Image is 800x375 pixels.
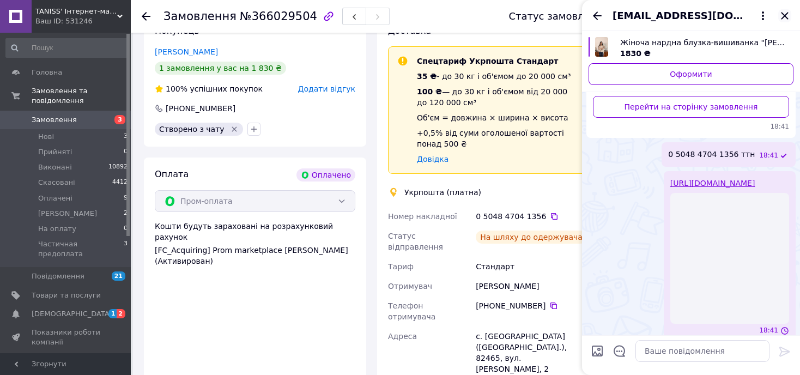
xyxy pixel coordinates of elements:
[388,262,414,271] span: Тариф
[35,16,131,26] div: Ваш ID: 531246
[155,245,355,267] div: [FC_Acquiring] Prom marketplace [PERSON_NAME] (Активирован)
[32,86,131,106] span: Замовлення та повідомлення
[124,239,128,259] span: 3
[476,211,589,222] div: 0 5048 4704 1356
[759,326,778,335] span: 18:41 12.10.2025
[417,86,579,108] div: — до 30 кг і об'ємом від 20 000 до 120 000 см³
[38,209,97,219] span: [PERSON_NAME]
[112,271,125,281] span: 21
[163,10,237,23] span: Замовлення
[388,212,457,221] span: Номер накладної
[417,128,579,149] div: +0,5% від суми оголошеної вартості понад 500 ₴
[474,257,591,276] div: Стандарт
[32,309,112,319] span: [DEMOGRAPHIC_DATA]
[778,9,791,22] button: Закрити
[159,125,225,134] span: Створено з чату
[38,162,72,172] span: Виконані
[117,309,125,318] span: 2
[417,72,437,81] span: 35 ₴
[38,147,72,157] span: Прийняті
[388,301,435,321] span: Телефон отримувача
[417,112,579,123] div: Об'єм = довжина × ширина × висота
[417,57,558,65] span: Спецтариф Укрпошта Стандарт
[108,309,117,318] span: 1
[591,9,604,22] button: Назад
[5,38,129,58] input: Пошук
[476,231,587,244] div: На шляху до одержувача
[593,122,789,131] span: 18:41 12.10.2025
[670,179,755,187] a: [URL][DOMAIN_NAME]
[38,178,75,187] span: Скасовані
[668,149,755,160] span: 0 5048 4704 1356 ттн
[620,37,785,48] span: Жіноча нардна блузка-вишиванка "[PERSON_NAME]", вишивка гладь, р. S (42-44), M(46), L(48), XL(50)...
[32,271,84,281] span: Повідомлення
[476,300,589,311] div: [PHONE_NUMBER]
[508,11,609,22] div: Статус замовлення
[155,47,218,56] a: [PERSON_NAME]
[32,328,101,347] span: Показники роботи компанії
[35,7,117,16] span: TANISS' Інтернет-магазин
[114,115,125,124] span: 3
[620,49,651,58] span: 1830 ₴
[38,239,124,259] span: Частичная предоплата
[759,151,778,160] span: 18:41 12.10.2025
[38,132,54,142] span: Нові
[124,147,128,157] span: 0
[613,9,748,23] span: [EMAIL_ADDRESS][DOMAIN_NAME]
[112,178,128,187] span: 4412
[32,291,101,300] span: Товари та послуги
[165,103,237,114] div: [PHONE_NUMBER]
[417,155,449,164] a: Довідка
[388,26,431,36] span: Доставка
[298,84,355,93] span: Додати відгук
[589,63,793,85] a: Оформити
[155,221,355,267] div: Кошти будуть зараховані на розрахунковий рахунок
[595,37,608,57] img: 6787593869_w640_h640_zhenskaya-nardnaya-bluzka-vyshivanka.jpg
[593,96,789,118] a: Перейти на сторінку замовлення
[32,115,77,125] span: Замовлення
[32,68,62,77] span: Головна
[166,84,187,93] span: 100%
[417,71,579,82] div: - до 30 кг і об'ємом до 20 000 см³
[124,209,128,219] span: 2
[124,224,128,234] span: 0
[124,132,128,142] span: 3
[240,10,317,23] span: №366029504
[474,276,591,296] div: [PERSON_NAME]
[38,193,72,203] span: Оплачені
[230,125,239,134] svg: Видалити мітку
[613,344,627,358] button: Відкрити шаблони відповідей
[124,193,128,203] span: 9
[417,87,442,96] span: 100 ₴
[388,232,443,251] span: Статус відправлення
[613,9,769,23] button: [EMAIL_ADDRESS][DOMAIN_NAME]
[155,83,263,94] div: успішних покупок
[142,11,150,22] div: Повернутися назад
[108,162,128,172] span: 10892
[388,332,417,341] span: Адреса
[155,62,286,75] div: 1 замовлення у вас на 1 830 ₴
[38,224,76,234] span: На оплату
[402,187,484,198] div: Укрпошта (платна)
[296,168,355,182] div: Оплачено
[155,169,189,179] span: Оплата
[155,26,199,36] span: Покупець
[388,282,432,291] span: Отримувач
[589,37,793,59] a: Переглянути товар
